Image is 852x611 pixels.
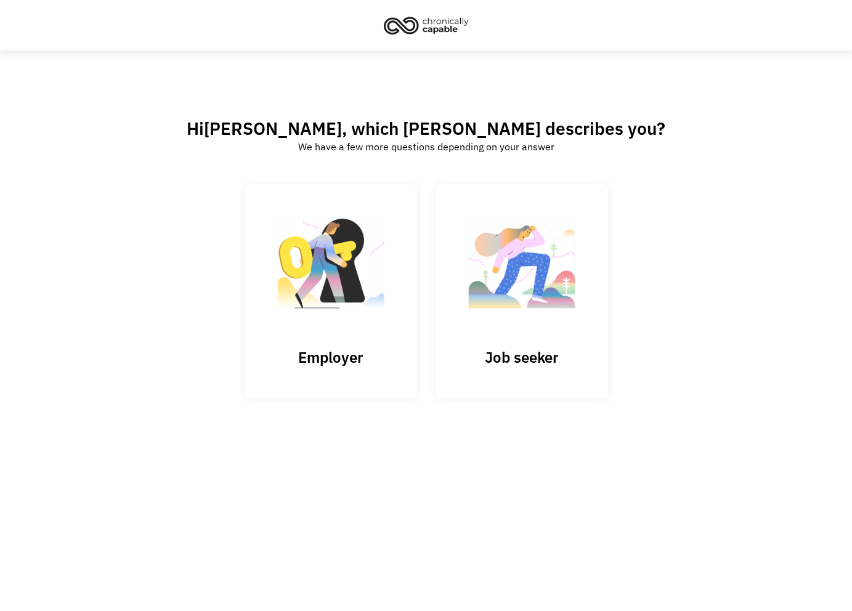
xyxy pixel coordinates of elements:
img: Chronically Capable logo [380,12,473,39]
input: Submit [245,184,417,399]
div: We have a few more questions depending on your answer [298,139,554,154]
h3: Job seeker [460,348,583,366]
span: [PERSON_NAME] [204,117,342,140]
a: Job seeker [436,184,608,398]
h2: Hi , which [PERSON_NAME] describes you? [187,118,665,139]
